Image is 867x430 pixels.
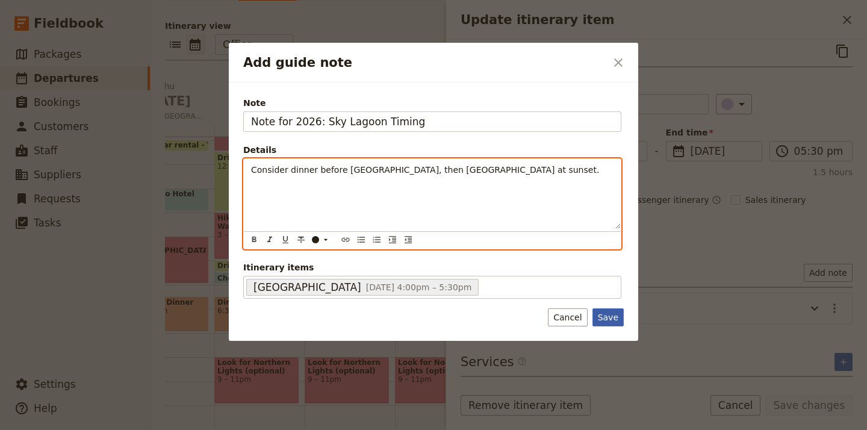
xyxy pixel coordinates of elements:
button: Save [592,308,624,326]
span: [DATE] 4:00pm – 5:30pm [366,282,472,292]
span: Consider dinner before [GEOGRAPHIC_DATA], then [GEOGRAPHIC_DATA] at sunset. [251,165,599,175]
div: Details [243,144,621,156]
button: Increase indent [386,233,399,246]
span: Note [243,97,621,109]
button: Format underline [279,233,292,246]
button: Bulleted list [355,233,368,246]
button: Insert link [339,233,352,246]
button: Format strikethrough [294,233,308,246]
div: ​ [311,235,335,245]
span: Itinerary items [243,261,621,273]
h2: Add guide note [243,54,606,72]
button: Format bold [247,233,261,246]
button: Format italic [263,233,276,246]
button: Close dialog [608,52,629,73]
button: Cancel [548,308,587,326]
input: Note [243,111,621,132]
button: Decrease indent [402,233,415,246]
span: [GEOGRAPHIC_DATA] [253,280,361,294]
button: ​ [309,233,333,246]
button: Numbered list [370,233,384,246]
